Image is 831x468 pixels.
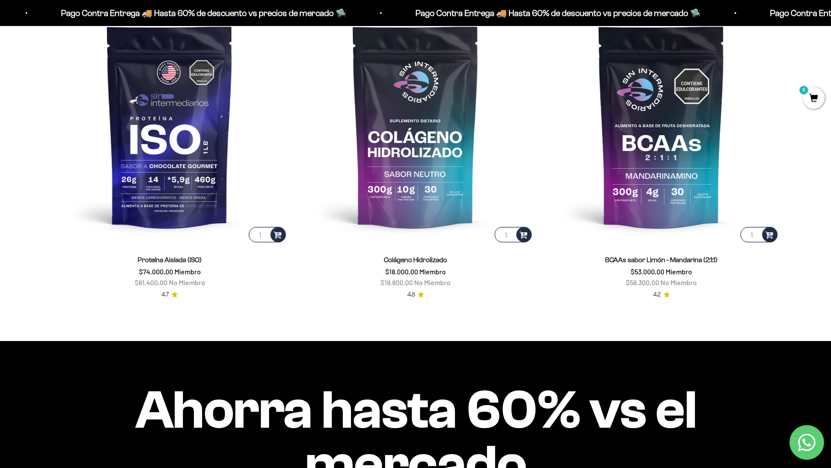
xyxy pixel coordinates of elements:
[803,94,825,104] a: 0
[660,278,697,286] span: No Miembro
[135,278,167,286] span: $81.400,00
[407,290,424,299] a: 4.84.8 de 5.0 estrellas
[174,267,201,276] span: Miembro
[666,267,692,276] span: Miembro
[799,85,809,95] mark: 0
[60,6,345,20] p: Pago Contra Entrega 🚚 Hasta 60% de descuento vs precios de mercado 🛸
[139,267,173,276] span: $74.000,00
[653,290,661,299] span: 4.2
[626,278,659,286] span: $58.300,00
[419,267,446,276] span: Miembro
[385,267,418,276] span: $18.000,00
[414,278,451,286] span: No Miembro
[384,256,447,263] a: Colágeno Hidrolizado
[415,6,700,20] p: Pago Contra Entrega 🚚 Hasta 60% de descuento vs precios de mercado 🛸
[631,267,664,276] span: $53.000,00
[161,290,178,299] a: 4.74.7 de 5.0 estrellas
[380,278,413,286] span: $19.800,00
[161,290,169,299] span: 4.7
[138,256,202,263] a: Proteína Aislada (ISO)
[407,290,415,299] span: 4.8
[605,256,718,263] a: BCAAs sabor Limón - Mandarina (2:1:1)
[653,290,670,299] a: 4.24.2 de 5.0 estrellas
[169,278,205,286] span: No Miembro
